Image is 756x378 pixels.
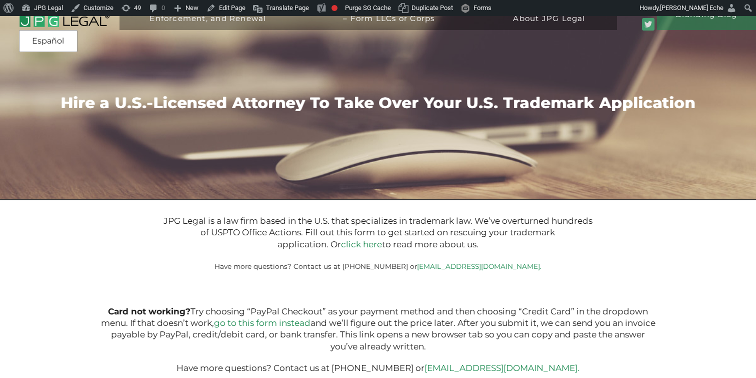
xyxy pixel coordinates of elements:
a: go to this form instead [214,318,310,328]
p: Have more questions? Contact us at [PHONE_NUMBER] or [98,364,658,372]
a: Trademark Registration,Enforcement, and Renewal [127,7,289,37]
img: Twitter_Social_Icon_Rounded_Square_Color-mid-green3-90.png [642,18,654,31]
a: Español [22,32,74,50]
p: Try choosing “PayPal Checkout” as your payment method and then choosing “Credit Card” in the drop... [98,306,658,352]
a: [EMAIL_ADDRESS][DOMAIN_NAME]. [424,363,579,373]
span: [PERSON_NAME] Eche [660,4,723,12]
div: Focus keyphrase not set [331,5,337,11]
a: More InformationAbout JPG Legal [489,7,609,37]
b: Card not working? [108,306,190,316]
a: [EMAIL_ADDRESS][DOMAIN_NAME]. [417,262,541,270]
a: click here [341,239,382,249]
a: Buy/Sell Domains or Trademarks– Form LLCs or Corps [296,7,481,37]
small: Have more questions? Contact us at [PHONE_NUMBER] or [214,262,541,270]
p: JPG Legal is a law firm based in the U.S. that specializes in trademark law. We’ve overturned hun... [159,215,597,250]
